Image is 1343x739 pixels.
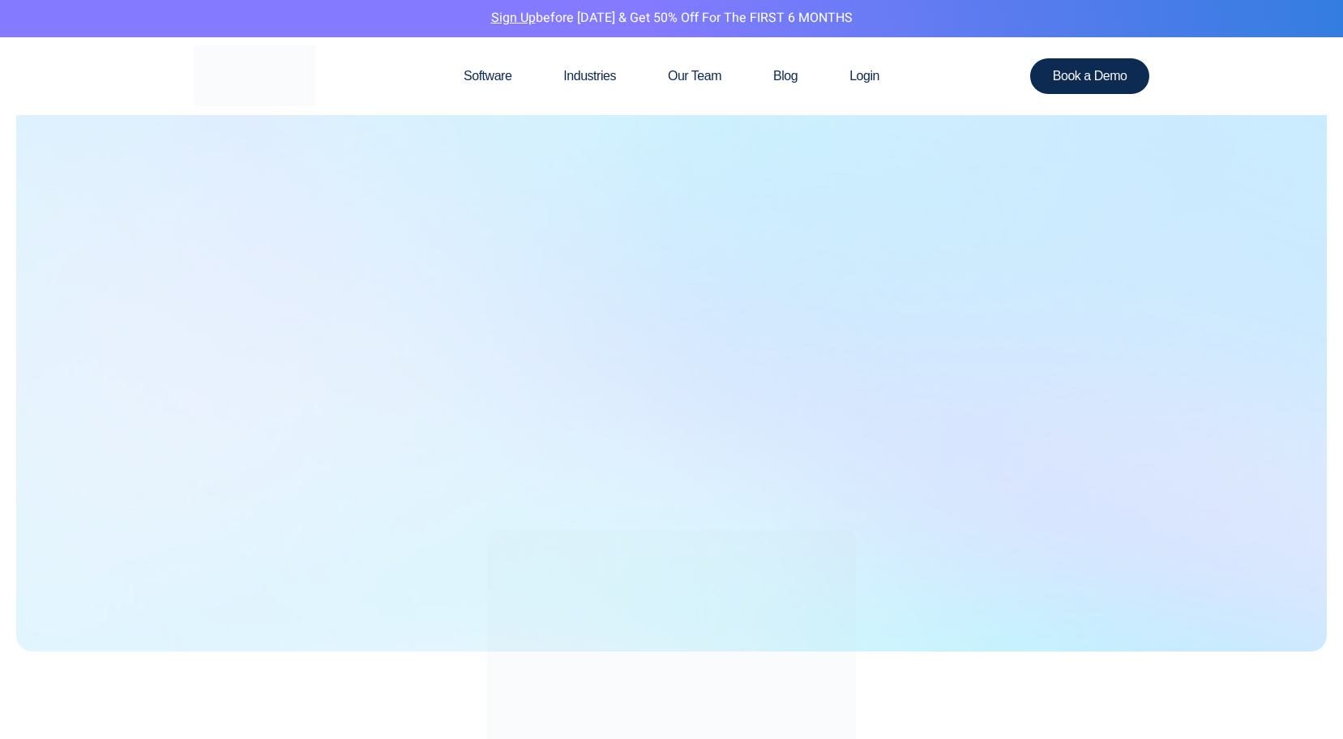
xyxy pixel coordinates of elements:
[642,37,747,115] a: Our Team
[12,8,1331,29] p: before [DATE] & Get 50% Off for the FIRST 6 MONTHS
[537,37,642,115] a: Industries
[491,8,536,28] a: Sign Up
[823,37,905,115] a: Login
[438,37,537,115] a: Software
[747,37,823,115] a: Blog
[1030,58,1150,94] a: Book a Demo
[1053,70,1127,83] span: Book a Demo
